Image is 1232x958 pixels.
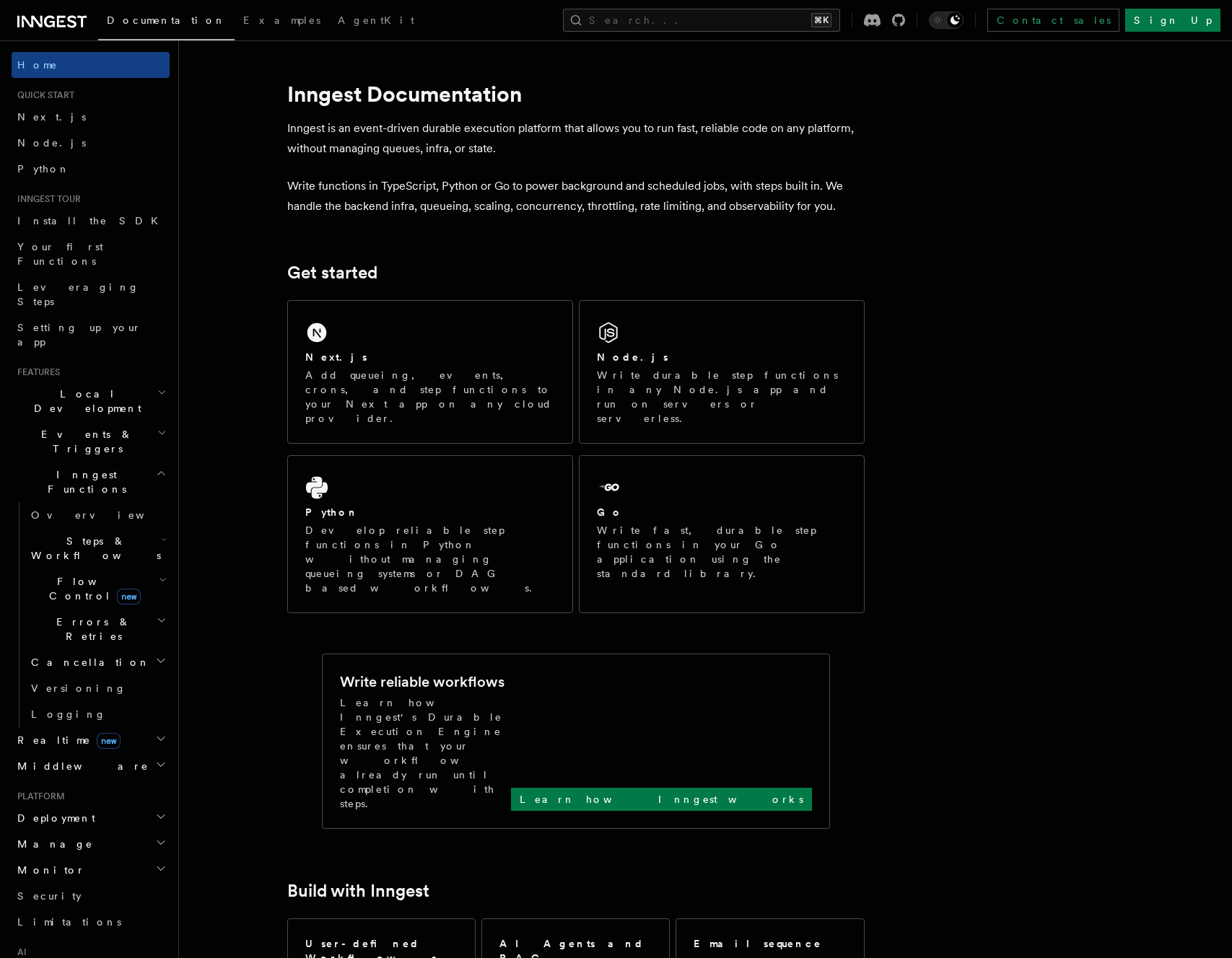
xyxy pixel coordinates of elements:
button: Steps & Workflows [25,528,170,568]
button: Monitor [12,857,170,883]
p: Inngest is an event-driven durable execution platform that allows you to run fast, reliable code ... [287,118,865,159]
button: Manage [12,831,170,857]
kbd: ⌘K [811,13,831,27]
a: AgentKit [329,4,423,39]
span: Manage [12,837,93,851]
span: Python [17,163,70,175]
span: Flow Control [25,574,159,603]
span: AI [12,946,27,958]
a: PythonDevelop reliable step functions in Python without managing queueing systems or DAG based wo... [287,455,573,613]
span: Local Development [12,387,157,416]
span: Examples [243,14,320,26]
a: Get started [287,263,377,283]
span: Inngest Functions [12,467,156,496]
span: Deployment [12,811,95,825]
span: Leveraging Steps [17,281,139,307]
span: Realtime [12,733,121,747]
button: Events & Triggers [12,421,170,462]
a: Logging [25,701,170,727]
button: Inngest Functions [12,462,170,502]
button: Local Development [12,381,170,421]
button: Flow Controlnew [25,568,170,609]
p: Write functions in TypeScript, Python or Go to power background and scheduled jobs, with steps bu... [287,176,865,216]
span: Logging [31,708,106,720]
h2: Python [305,505,359,519]
h2: Node.js [597,350,668,364]
span: Install the SDK [17,215,167,227]
a: Contact sales [987,9,1119,32]
span: Your first Functions [17,241,103,267]
span: Inngest tour [12,193,81,205]
span: Home [17,58,58,72]
span: new [117,589,141,605]
a: Learn how Inngest works [511,788,812,811]
p: Learn how Inngest works [520,792,803,807]
button: Search...⌘K [563,9,840,32]
span: Monitor [12,863,85,877]
a: Security [12,883,170,909]
a: Next.jsAdd queueing, events, crons, and step functions to your Next app on any cloud provider. [287,300,573,444]
h2: Write reliable workflows [340,672,504,692]
h1: Inngest Documentation [287,81,865,107]
span: AgentKit [338,14,414,26]
span: Features [12,366,60,378]
a: Your first Functions [12,234,170,274]
a: Python [12,156,170,182]
a: Versioning [25,675,170,701]
span: Node.js [17,137,86,149]
a: Documentation [98,4,235,40]
span: Next.js [17,111,86,123]
span: Quick start [12,89,74,101]
h2: Next.js [305,350,367,364]
button: Cancellation [25,649,170,675]
a: Build with Inngest [287,881,429,901]
button: Errors & Retries [25,609,170,649]
a: Install the SDK [12,208,170,234]
span: Documentation [107,14,226,26]
a: Overview [25,502,170,528]
span: Security [17,890,82,902]
div: Inngest Functions [12,502,170,727]
a: Node.js [12,130,170,156]
a: Setting up your app [12,315,170,355]
button: Realtimenew [12,727,170,753]
a: Node.jsWrite durable step functions in any Node.js app and run on servers or serverless. [579,300,865,444]
p: Develop reliable step functions in Python without managing queueing systems or DAG based workflows. [305,523,555,595]
a: Next.js [12,104,170,130]
span: Cancellation [25,655,150,669]
span: Versioning [31,682,126,694]
a: Sign Up [1125,9,1220,32]
p: Write fast, durable step functions in your Go application using the standard library. [597,523,847,581]
span: new [97,733,121,749]
p: Add queueing, events, crons, and step functions to your Next app on any cloud provider. [305,368,555,426]
button: Toggle dark mode [929,12,964,29]
button: Middleware [12,753,170,779]
p: Write durable step functions in any Node.js app and run on servers or serverless. [597,368,847,426]
span: Steps & Workflows [25,534,161,563]
h2: Email sequence [694,936,822,951]
h2: Go [597,505,623,519]
a: Home [12,52,170,78]
span: Setting up your app [17,322,141,348]
a: Examples [235,4,329,39]
a: GoWrite fast, durable step functions in your Go application using the standard library. [579,455,865,613]
span: Events & Triggers [12,427,157,456]
span: Errors & Retries [25,615,157,643]
a: Limitations [12,909,170,935]
span: Platform [12,791,65,802]
span: Limitations [17,916,121,928]
span: Middleware [12,759,149,773]
p: Learn how Inngest's Durable Execution Engine ensures that your workflow already run until complet... [340,695,511,811]
span: Overview [31,509,180,521]
button: Deployment [12,805,170,831]
a: Leveraging Steps [12,274,170,315]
